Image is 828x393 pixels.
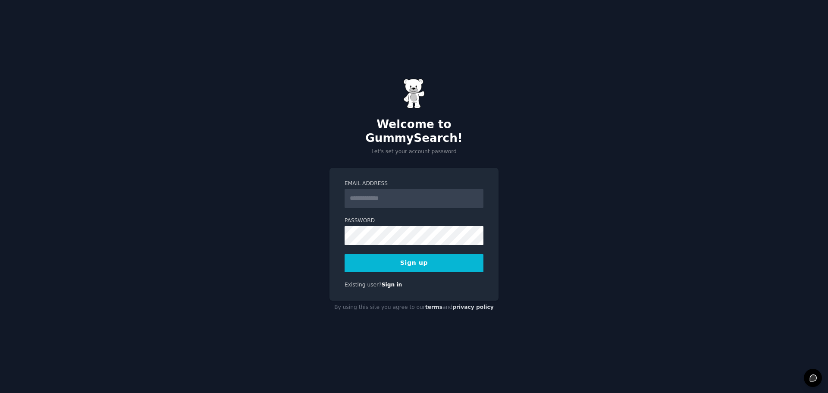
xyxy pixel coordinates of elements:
[329,118,499,145] h2: Welcome to GummySearch!
[425,304,442,310] a: terms
[382,282,402,288] a: Sign in
[329,301,499,314] div: By using this site you agree to our and
[403,79,425,109] img: Gummy Bear
[345,217,483,225] label: Password
[345,282,382,288] span: Existing user?
[329,148,499,156] p: Let's set your account password
[452,304,494,310] a: privacy policy
[345,254,483,272] button: Sign up
[345,180,483,188] label: Email Address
